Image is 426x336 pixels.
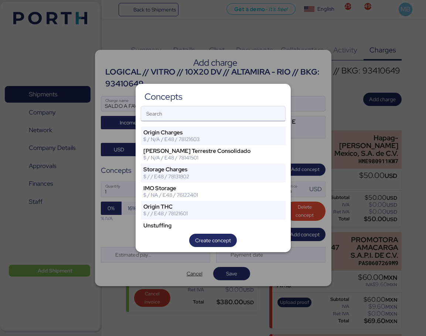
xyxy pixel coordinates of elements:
[141,106,285,121] input: Search
[143,192,258,198] div: $ / NA / E48 / 76122401
[143,222,258,229] div: Unstuffing
[144,93,183,100] div: Concepts
[143,229,258,236] div: $ / T/CBM / E48 / 78131802
[143,129,258,136] div: Origin Charges
[143,210,258,217] div: $ / / E48 / 78121601
[143,203,258,210] div: Origin THC
[143,154,258,161] div: $ / N/A / E48 / 78141501
[143,136,258,143] div: $ / N/A / E48 / 78121603
[143,148,258,154] div: [PERSON_NAME] Terrestre Consolidado
[143,185,258,192] div: IMO Storage
[143,173,258,180] div: $ / / E48 / 78131802
[195,236,231,245] span: Create concept
[143,166,258,173] div: Storage Charges
[189,234,237,247] button: Create concept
